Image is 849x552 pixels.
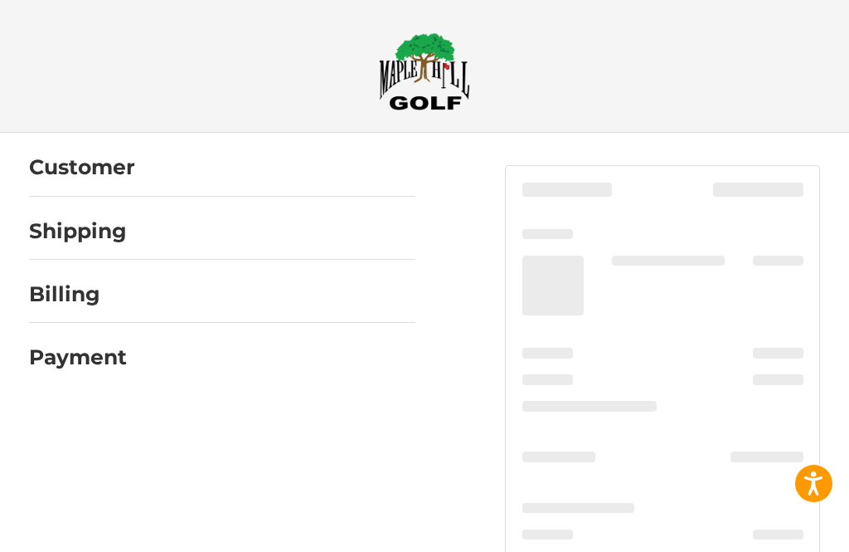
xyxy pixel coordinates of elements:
h2: Customer [29,154,135,180]
iframe: Google Customer Reviews [712,507,849,552]
h2: Payment [29,344,127,370]
img: Maple Hill Golf [379,32,470,110]
h2: Shipping [29,218,127,244]
h2: Billing [29,281,126,307]
iframe: Gorgias live chat messenger [17,481,197,535]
